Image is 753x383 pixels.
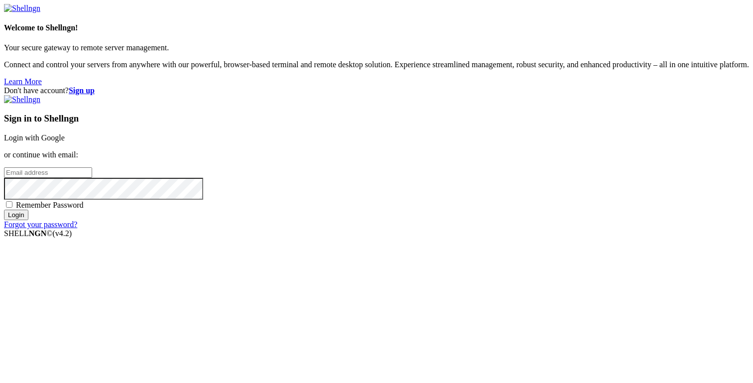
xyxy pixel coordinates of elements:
[4,133,65,142] a: Login with Google
[4,150,749,159] p: or continue with email:
[4,210,28,220] input: Login
[4,60,749,69] p: Connect and control your servers from anywhere with our powerful, browser-based terminal and remo...
[6,201,12,208] input: Remember Password
[69,86,95,95] a: Sign up
[53,229,72,238] span: 4.2.0
[4,43,749,52] p: Your secure gateway to remote server management.
[4,167,92,178] input: Email address
[4,229,72,238] span: SHELL ©
[4,95,40,104] img: Shellngn
[4,77,42,86] a: Learn More
[4,220,77,229] a: Forgot your password?
[4,23,749,32] h4: Welcome to Shellngn!
[29,229,47,238] b: NGN
[4,86,749,95] div: Don't have account?
[4,4,40,13] img: Shellngn
[4,113,749,124] h3: Sign in to Shellngn
[16,201,84,209] span: Remember Password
